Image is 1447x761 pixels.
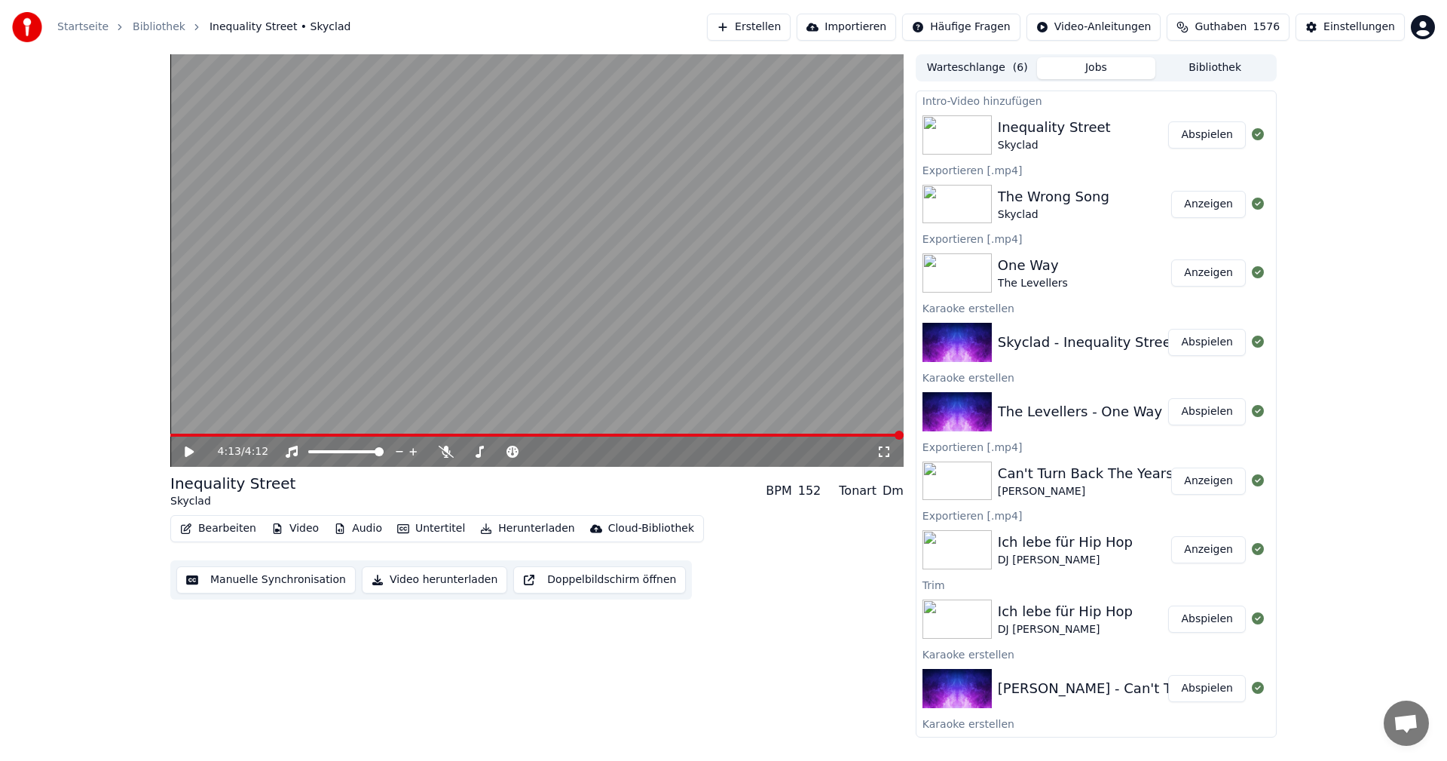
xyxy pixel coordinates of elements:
[998,186,1109,207] div: The Wrong Song
[998,207,1109,222] div: Skyclad
[998,532,1133,553] div: Ich lebe für Hip Hop
[1323,20,1395,35] div: Einstellungen
[1253,20,1280,35] span: 1576
[916,91,1276,109] div: Intro-Video hinzufügen
[798,482,821,500] div: 152
[998,678,1299,699] div: [PERSON_NAME] - Can't Turn Back The Years
[1168,398,1246,425] button: Abspielen
[362,566,507,594] button: Video herunterladen
[998,276,1068,291] div: The Levellers
[916,506,1276,524] div: Exportieren [.mp4]
[170,473,295,494] div: Inequality Street
[998,601,1133,622] div: Ich lebe für Hip Hop
[608,521,694,536] div: Cloud-Bibliothek
[12,12,42,42] img: youka
[998,484,1173,499] div: [PERSON_NAME]
[916,161,1276,179] div: Exportieren [.mp4]
[328,518,388,539] button: Audio
[218,444,241,459] span: 4:13
[1168,121,1246,149] button: Abspielen
[1168,606,1246,633] button: Abspielen
[998,255,1068,276] div: One Way
[1171,468,1246,495] button: Anzeigen
[916,368,1276,386] div: Karaoke erstellen
[265,518,325,539] button: Video
[513,566,686,594] button: Doppelbildschirm öffnen
[1195,20,1247,35] span: Guthaben
[1026,14,1161,41] button: Video-Anleitungen
[1168,329,1246,356] button: Abspielen
[474,518,580,539] button: Herunterladen
[766,482,791,500] div: BPM
[176,566,356,594] button: Manuelle Synchronisation
[916,575,1276,594] div: Trim
[1013,60,1028,75] span: ( 6 )
[998,463,1173,484] div: Can't Turn Back The Years
[170,494,295,509] div: Skyclad
[1384,701,1429,746] a: Chat öffnen
[1171,259,1246,287] button: Anzeigen
[133,20,185,35] a: Bibliothek
[998,117,1111,138] div: Inequality Street
[707,14,791,41] button: Erstellen
[1168,675,1246,702] button: Abspielen
[245,444,268,459] span: 4:12
[839,482,876,500] div: Tonart
[210,20,351,35] span: Inequality Street • Skyclad
[57,20,350,35] nav: breadcrumb
[918,57,1037,79] button: Warteschlange
[998,138,1111,153] div: Skyclad
[1171,536,1246,563] button: Anzeigen
[57,20,109,35] a: Startseite
[916,437,1276,456] div: Exportieren [.mp4]
[1296,14,1405,41] button: Einstellungen
[218,444,254,459] div: /
[998,553,1133,568] div: DJ [PERSON_NAME]
[916,299,1276,317] div: Karaoke erstellen
[916,714,1276,732] div: Karaoke erstellen
[1155,57,1274,79] button: Bibliothek
[916,645,1276,663] div: Karaoke erstellen
[883,482,904,500] div: Dm
[1171,191,1246,218] button: Anzeigen
[902,14,1020,41] button: Häufige Fragen
[998,622,1133,637] div: DJ [PERSON_NAME]
[916,229,1276,247] div: Exportieren [.mp4]
[998,332,1176,353] div: Skyclad - Inequality Street
[998,401,1162,422] div: The Levellers - One Way
[1037,57,1156,79] button: Jobs
[1167,14,1289,41] button: Guthaben1576
[797,14,896,41] button: Importieren
[174,518,262,539] button: Bearbeiten
[391,518,471,539] button: Untertitel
